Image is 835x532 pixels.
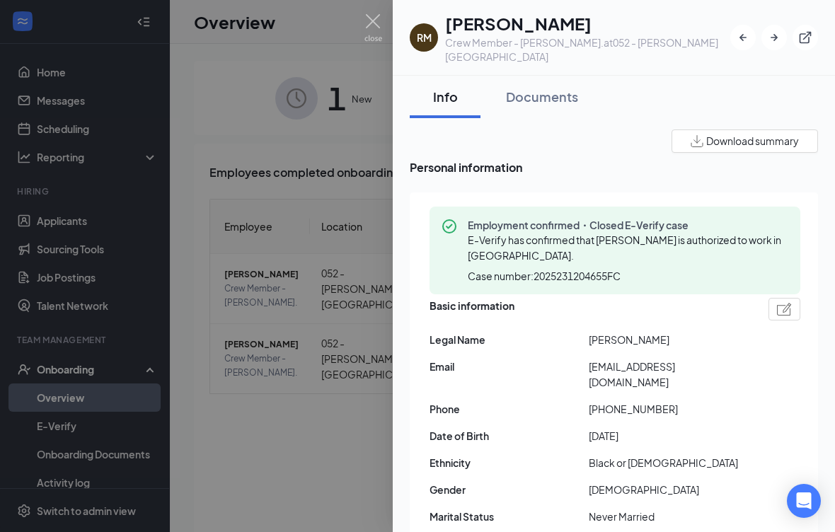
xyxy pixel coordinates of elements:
span: Case number: 2025231204655FC [468,269,621,283]
button: ArrowLeftNew [730,25,756,50]
span: Legal Name [430,332,589,347]
div: Open Intercom Messenger [787,484,821,518]
div: Info [424,88,466,105]
span: Ethnicity [430,455,589,470]
span: Email [430,359,589,374]
h1: [PERSON_NAME] [445,11,730,35]
svg: ArrowLeftNew [736,30,750,45]
span: [PHONE_NUMBER] [589,401,748,417]
span: Personal information [410,158,818,176]
button: Download summary [672,129,818,153]
span: [EMAIL_ADDRESS][DOMAIN_NAME] [589,359,748,390]
span: [PERSON_NAME] [589,332,748,347]
span: Basic information [430,298,514,320]
button: ExternalLink [793,25,818,50]
span: Gender [430,482,589,497]
span: [DATE] [589,428,748,444]
svg: ExternalLink [798,30,812,45]
span: [DEMOGRAPHIC_DATA] [589,482,748,497]
svg: CheckmarkCircle [441,218,458,235]
div: Documents [506,88,578,105]
div: Crew Member - [PERSON_NAME]. at 052 - [PERSON_NAME][GEOGRAPHIC_DATA] [445,35,730,64]
svg: ArrowRight [767,30,781,45]
span: Download summary [706,134,799,149]
span: Phone [430,401,589,417]
span: Marital Status [430,509,589,524]
button: ArrowRight [761,25,787,50]
span: Never Married [589,509,748,524]
span: Employment confirmed・Closed E-Verify case [468,218,789,232]
span: E-Verify has confirmed that [PERSON_NAME] is authorized to work in [GEOGRAPHIC_DATA]. [468,233,781,262]
div: RM [417,30,432,45]
span: Date of Birth [430,428,589,444]
span: Black or [DEMOGRAPHIC_DATA] [589,455,748,470]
